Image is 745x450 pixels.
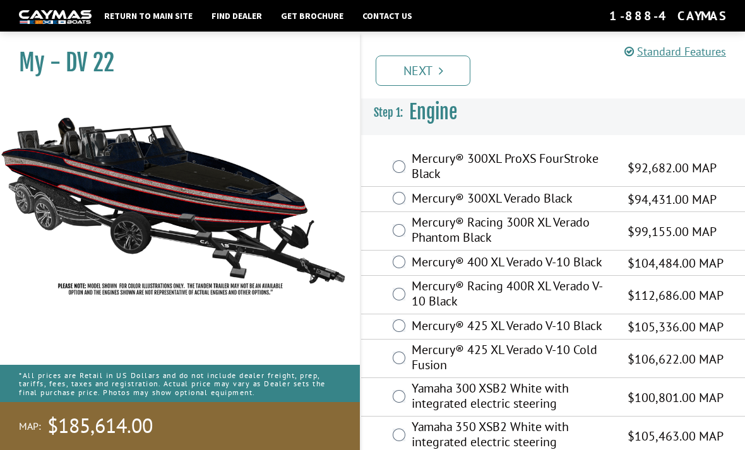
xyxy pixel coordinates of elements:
span: $185,614.00 [47,413,153,439]
p: *All prices are Retail in US Dollars and do not include dealer freight, prep, tariffs, fees, taxe... [19,365,341,403]
label: Mercury® Racing 300R XL Verado Phantom Black [412,215,612,248]
ul: Pagination [372,54,745,86]
a: Return to main site [98,8,199,24]
a: Get Brochure [275,8,350,24]
label: Mercury® Racing 400R XL Verado V-10 Black [412,278,612,312]
span: $112,686.00 MAP [628,286,724,305]
div: 1-888-4CAYMAS [609,8,726,24]
label: Mercury® 300XL Verado Black [412,191,612,209]
label: Mercury® 425 XL Verado V-10 Cold Fusion [412,342,612,376]
span: $106,622.00 MAP [628,350,724,369]
img: white-logo-c9c8dbefe5ff5ceceb0f0178aa75bf4bb51f6bca0971e226c86eb53dfe498488.png [19,10,92,23]
h3: Engine [361,89,745,136]
span: $105,463.00 MAP [628,427,724,446]
span: $99,155.00 MAP [628,222,717,241]
span: MAP: [19,420,41,433]
a: Find Dealer [205,8,268,24]
h1: My - DV 22 [19,49,328,77]
label: Mercury® 425 XL Verado V-10 Black [412,318,612,336]
span: $100,801.00 MAP [628,388,724,407]
a: Contact Us [356,8,419,24]
span: $105,336.00 MAP [628,317,724,336]
span: $94,431.00 MAP [628,190,717,209]
span: $92,682.00 MAP [628,158,717,177]
a: Standard Features [624,44,726,59]
label: Mercury® 400 XL Verado V-10 Black [412,254,612,273]
label: Mercury® 300XL ProXS FourStroke Black [412,151,612,184]
label: Yamaha 300 XSB2 White with integrated electric steering [412,381,612,414]
a: Next [376,56,470,86]
span: $104,484.00 MAP [628,254,724,273]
